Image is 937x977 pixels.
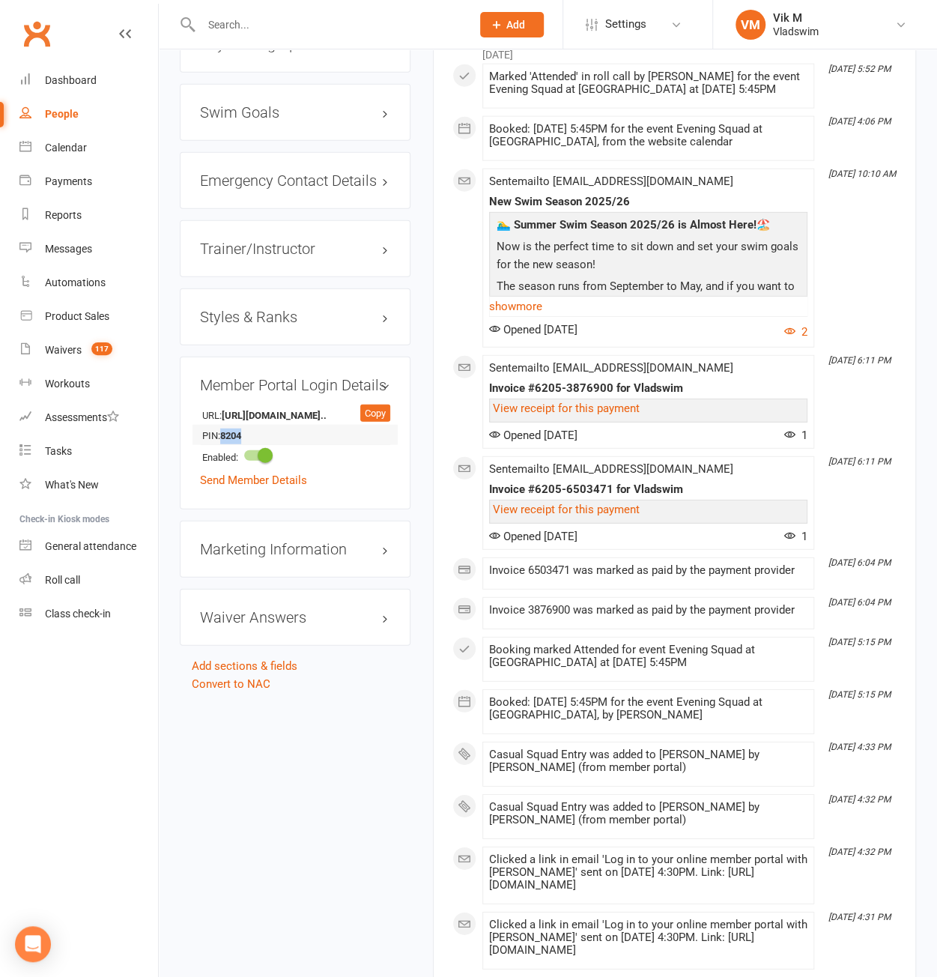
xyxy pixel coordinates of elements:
a: Convert to NAC [192,677,270,691]
button: 2 [784,323,807,341]
p: The season runs from September to May, and if you want to see real progress from all your swim se... [493,277,804,335]
i: [DATE] 5:15 PM [828,689,891,700]
a: Waivers 117 [19,333,158,367]
a: Messages [19,232,158,266]
div: Reports [45,209,82,221]
li: [DATE] [452,39,897,63]
span: Sent email to [EMAIL_ADDRESS][DOMAIN_NAME] [489,462,733,476]
div: Booking marked Attended for event Evening Squad at [GEOGRAPHIC_DATA] at [DATE] 5:45PM [489,644,807,669]
a: Assessments [19,401,158,435]
a: View receipt for this payment [493,402,640,415]
a: Automations [19,266,158,300]
div: Invoice #6205-3876900 for Vladswim [489,382,807,395]
a: Reports [19,199,158,232]
a: Send Member Details [200,474,307,487]
div: Clicked a link in email 'Log in to your online member portal with [PERSON_NAME]' sent on [DATE] 4... [489,853,807,892]
a: Product Sales [19,300,158,333]
div: Invoice 6503471 was marked as paid by the payment provider [489,564,807,577]
div: Tasks [45,445,72,457]
div: Product Sales [45,310,109,322]
div: Workouts [45,378,90,390]
div: Marked 'Attended' in roll call by [PERSON_NAME] for the event Evening Squad at [GEOGRAPHIC_DATA] ... [489,70,807,96]
a: Calendar [19,131,158,165]
a: show more [489,296,807,317]
a: What's New [19,468,158,502]
i: [DATE] 4:31 PM [828,912,891,922]
i: [DATE] 6:04 PM [828,597,891,608]
span: Sent email to [EMAIL_ADDRESS][DOMAIN_NAME] [489,175,733,188]
h3: Emergency Contact Details [200,172,390,189]
i: [DATE] 6:11 PM [828,456,891,467]
a: Class kiosk mode [19,597,158,631]
div: Waivers [45,344,82,356]
h3: Styles & Ranks [200,309,390,325]
div: Class check-in [45,608,111,620]
a: View receipt for this payment [493,503,640,516]
i: [DATE] 10:10 AM [828,169,896,179]
div: Roll call [45,574,80,586]
span: Opened [DATE] [489,429,577,442]
div: Dashboard [45,74,97,86]
strong: 8204 [220,429,306,444]
span: Add [506,19,525,31]
div: New Swim Season 2025/26 [489,196,807,208]
a: Workouts [19,367,158,401]
div: Casual Squad Entry was added to [PERSON_NAME] by [PERSON_NAME] (from member portal) [489,801,807,826]
div: Copy [360,405,390,423]
h3: Member Portal Login Details [200,377,390,393]
h3: Waiver Answers [200,609,390,626]
div: Booked: [DATE] 5:45PM for the event Evening Squad at [GEOGRAPHIC_DATA], from the website calendar [489,123,807,148]
i: [DATE] 5:15 PM [828,637,891,647]
span: Sent email to [EMAIL_ADDRESS][DOMAIN_NAME] [489,361,733,375]
div: Invoice #6205-6503471 for Vladswim [489,483,807,496]
strong: [URL][DOMAIN_NAME].. [222,408,327,424]
li: Enabled: [200,444,390,468]
a: Clubworx [18,15,55,52]
button: Add [480,12,544,37]
div: Assessments [45,411,119,423]
div: Booked: [DATE] 5:45PM for the event Evening Squad at [GEOGRAPHIC_DATA], by [PERSON_NAME] [489,696,807,722]
a: Add sections & fields [192,659,297,673]
div: Calendar [45,142,87,154]
i: [DATE] 4:32 PM [828,794,891,805]
span: 🏖️ [497,218,771,232]
a: Tasks [19,435,158,468]
div: Automations [45,276,106,288]
div: General attendance [45,540,136,552]
a: Roll call [19,563,158,597]
span: Opened [DATE] [489,323,577,336]
p: Now is the perfect time to sit down and set your swim goals for the new season! [493,238,804,277]
li: URL: [200,405,390,426]
i: [DATE] 4:33 PM [828,742,891,752]
h3: Marketing Information [200,541,390,557]
div: VM [736,10,765,40]
h3: Trainer/Instructor [200,241,390,257]
span: 117 [91,342,112,355]
i: [DATE] 4:32 PM [828,847,891,857]
div: Clicked a link in email 'Log in to your online member portal with [PERSON_NAME]' sent on [DATE] 4... [489,919,807,957]
div: Payments [45,175,92,187]
a: Payments [19,165,158,199]
span: Settings [605,7,646,41]
div: Casual Squad Entry was added to [PERSON_NAME] by [PERSON_NAME] (from member portal) [489,748,807,774]
span: 1 [784,429,807,442]
span: Opened [DATE] [489,530,577,543]
b: 🏊‍♂️ Summer Swim Season 2025/26 is Almost Here! [497,218,756,232]
div: Invoice 3876900 was marked as paid by the payment provider [489,604,807,617]
input: Search... [196,14,461,35]
h3: Swim Goals [200,104,390,121]
div: Messages [45,243,92,255]
div: Vik M [773,11,819,25]
div: What's New [45,479,99,491]
a: People [19,97,158,131]
div: Vladswim [773,25,819,38]
span: 1 [784,530,807,543]
a: General attendance kiosk mode [19,530,158,563]
div: Open Intercom Messenger [15,926,51,962]
i: [DATE] 5:52 PM [828,64,891,74]
i: [DATE] 6:04 PM [828,557,891,568]
div: People [45,108,79,120]
i: [DATE] 4:06 PM [828,116,891,127]
a: Dashboard [19,64,158,97]
i: [DATE] 6:11 PM [828,355,891,366]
